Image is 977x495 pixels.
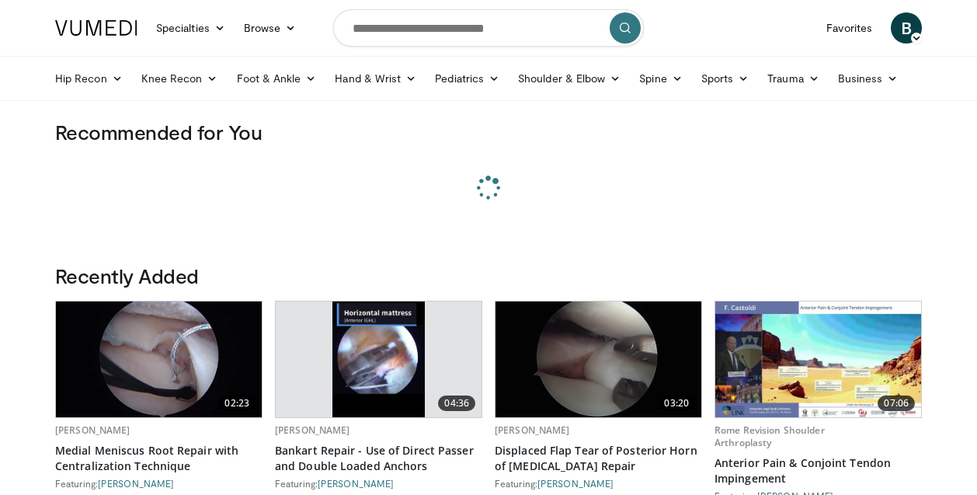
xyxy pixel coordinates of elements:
a: 02:23 [56,302,262,417]
img: cd449402-123d-47f7-b112-52d159f17939.620x360_q85_upscale.jpg [332,302,425,417]
a: Foot & Ankle [228,63,326,94]
div: Featuring: [495,477,702,490]
a: Knee Recon [132,63,228,94]
span: 07:06 [878,396,915,411]
a: Trauma [758,63,829,94]
img: 2649116b-05f8-405c-a48f-a284a947b030.620x360_q85_upscale.jpg [495,302,701,417]
img: 926032fc-011e-4e04-90f2-afa899d7eae5.620x360_q85_upscale.jpg [56,302,262,417]
a: Medial Meniscus Root Repair with Centralization Technique [55,443,263,474]
div: Featuring: [55,477,263,490]
a: Bankart Repair - Use of Direct Passer and Double Loaded Anchors [275,443,482,474]
a: Spine [630,63,691,94]
a: [PERSON_NAME] [55,424,130,437]
a: Specialties [147,12,235,44]
a: Rome Revision Shoulder Arthroplasty [714,424,825,449]
a: Anterior Pain & Conjoint Tendon Impingement [714,455,922,486]
span: 03:20 [658,396,695,411]
a: Sports [692,63,759,94]
a: [PERSON_NAME] [537,478,614,489]
span: 04:36 [438,396,475,411]
a: Browse [235,12,306,44]
a: [PERSON_NAME] [495,424,570,437]
a: Pediatrics [426,63,509,94]
a: [PERSON_NAME] [98,478,174,489]
img: 8037028b-5014-4d38-9a8c-71d966c81743.620x360_q85_upscale.jpg [715,302,921,417]
a: Hip Recon [46,63,132,94]
a: Displaced Flap Tear of Posterior Horn of [MEDICAL_DATA] Repair [495,443,702,474]
a: [PERSON_NAME] [275,424,350,437]
span: 02:23 [218,396,256,411]
input: Search topics, interventions [333,9,644,47]
a: 03:20 [495,302,701,417]
a: B [891,12,922,44]
a: Shoulder & Elbow [509,63,630,94]
a: Business [829,63,908,94]
a: Favorites [817,12,881,44]
a: 04:36 [276,302,482,417]
div: Featuring: [275,477,482,490]
img: VuMedi Logo [55,20,137,36]
h3: Recently Added [55,263,922,288]
h3: Recommended for You [55,120,922,145]
a: [PERSON_NAME] [318,478,394,489]
a: 07:06 [715,302,921,417]
a: Hand & Wrist [325,63,426,94]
